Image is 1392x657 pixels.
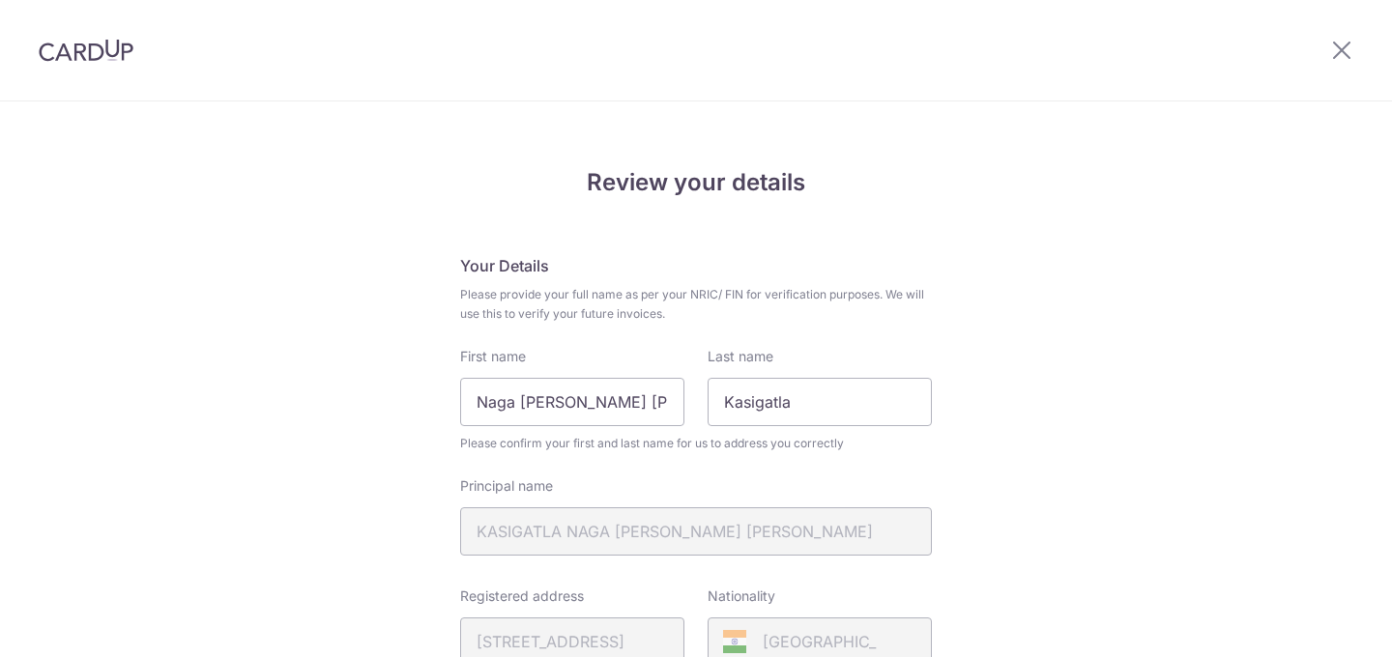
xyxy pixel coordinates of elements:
label: Last name [708,347,773,366]
label: First name [460,347,526,366]
label: Principal name [460,476,553,496]
input: First Name [460,378,684,426]
label: Nationality [708,586,775,606]
span: Please provide your full name as per your NRIC/ FIN for verification purposes. We will use this t... [460,285,932,324]
img: CardUp [39,39,133,62]
h4: Review your details [460,165,932,200]
label: Registered address [460,586,584,606]
h5: Your Details [460,254,932,277]
input: Last name [708,378,932,426]
span: Please confirm your first and last name for us to address you correctly [460,434,932,453]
